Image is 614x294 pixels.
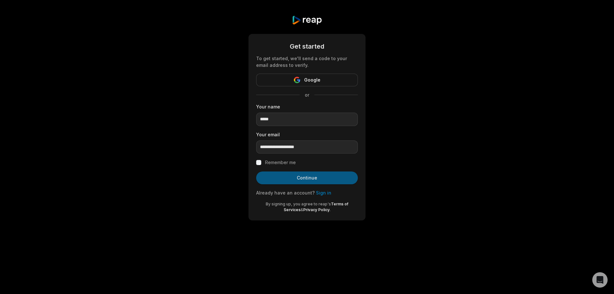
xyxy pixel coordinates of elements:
img: reap [292,15,322,25]
span: or [300,91,314,98]
label: Your name [256,103,358,110]
a: Privacy Policy [303,207,330,212]
button: Continue [256,171,358,184]
div: Get started [256,42,358,51]
span: & [301,207,303,212]
label: Remember me [265,159,296,166]
span: By signing up, you agree to reap's [266,202,331,206]
div: To get started, we'll send a code to your email address to verify. [256,55,358,68]
div: Open Intercom Messenger [592,272,608,288]
span: Google [304,76,320,84]
label: Your email [256,131,358,138]
button: Google [256,74,358,86]
span: Already have an account? [256,190,315,195]
span: . [330,207,331,212]
a: Sign in [316,190,331,195]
